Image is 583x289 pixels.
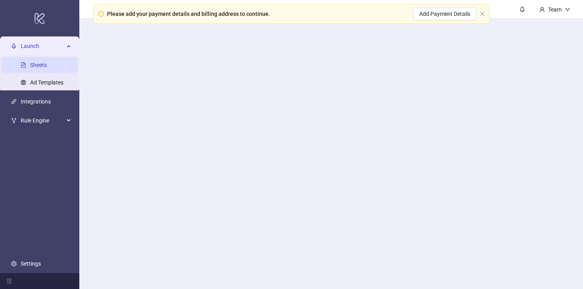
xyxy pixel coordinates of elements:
[520,6,525,12] span: bell
[30,62,47,68] a: Sheets
[11,43,17,49] span: rocket
[107,10,270,18] div: Please add your payment details and billing address to continue.
[6,278,12,284] span: menu-fold
[21,38,64,54] span: Launch
[565,7,570,12] span: down
[98,11,104,17] span: exclamation-circle
[21,113,64,128] span: Rule Engine
[419,11,470,17] span: Add Payment Details
[30,79,63,86] a: Ad Templates
[480,11,485,17] button: close
[545,5,565,14] div: Team
[480,11,485,16] span: close
[21,260,41,267] a: Settings
[11,118,17,123] span: fork
[539,7,545,12] span: user
[413,8,477,20] button: Add Payment Details
[21,98,51,105] a: Integrations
